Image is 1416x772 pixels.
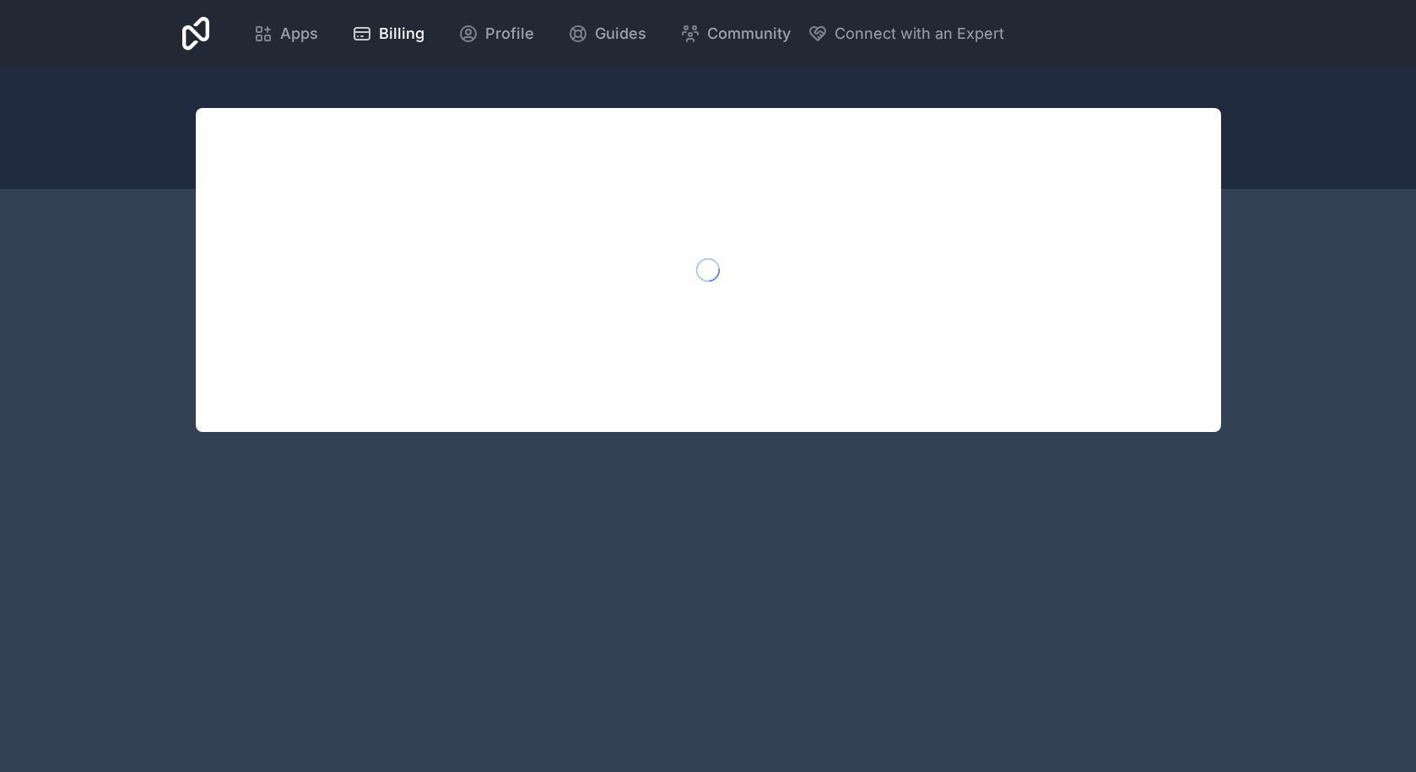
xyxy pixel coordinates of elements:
a: Apps [240,15,332,52]
span: Apps [280,22,318,46]
span: Profile [485,22,534,46]
span: Billing [379,22,424,46]
span: Community [707,22,791,46]
span: Guides [595,22,646,46]
button: Connect with an Expert [808,22,1004,46]
span: Connect with an Expert [835,22,1004,46]
a: Billing [338,15,438,52]
a: Community [667,15,804,52]
a: Guides [554,15,660,52]
a: Profile [445,15,548,52]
